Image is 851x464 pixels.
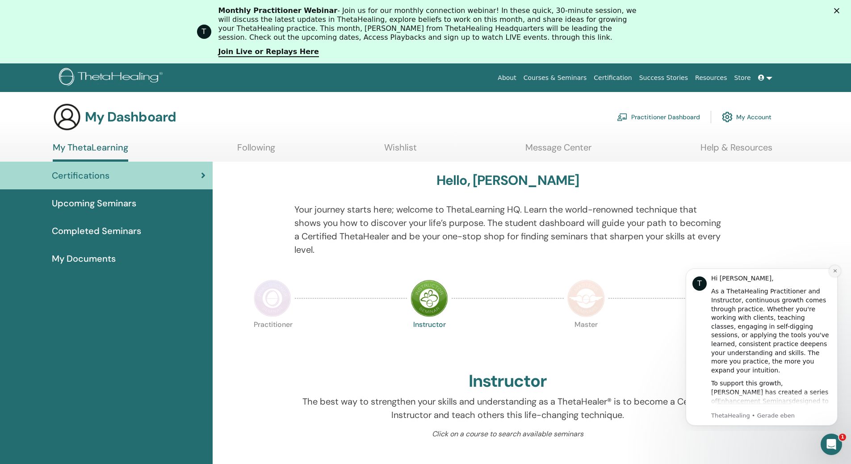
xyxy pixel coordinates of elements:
div: Profile image for ThetaHealing [197,25,211,39]
p: Click on a course to search available seminars [294,429,721,439]
a: My ThetaLearning [53,142,128,162]
p: Your journey starts here; welcome to ThetaLearning HQ. Learn the world-renowned technique that sh... [294,203,721,256]
a: My Account [722,107,771,127]
a: Message Center [525,142,591,159]
iframe: Intercom notifications Nachricht [672,260,851,431]
a: Join Live or Replays Here [218,47,319,57]
a: Resources [692,70,731,86]
div: Schließen [834,8,843,13]
span: My Documents [52,252,116,265]
a: Courses & Seminars [520,70,591,86]
a: About [494,70,520,86]
img: Instructor [411,280,448,317]
img: Master [567,280,605,317]
a: Success Stories [636,70,692,86]
h3: Hello, [PERSON_NAME] [436,172,579,188]
span: Completed Seminars [52,224,141,238]
iframe: Intercom live chat [821,434,842,455]
div: To support this growth, [PERSON_NAME] has created a series of designed to help you refine your kn... [39,119,159,215]
a: Certification [590,70,635,86]
a: Help & Resources [700,142,772,159]
a: Store [731,70,755,86]
a: Wishlist [384,142,417,159]
p: The best way to strengthen your skills and understanding as a ThetaHealer® is to become a Certifi... [294,395,721,422]
img: Practitioner [254,280,291,317]
img: cog.svg [722,109,733,125]
h2: Instructor [469,371,547,392]
button: Dismiss notification [157,5,168,17]
a: Following [237,142,275,159]
p: Practitioner [254,321,291,359]
span: Upcoming Seminars [52,196,136,210]
a: Practitioner Dashboard [617,107,700,127]
span: 1 [839,434,846,441]
a: Enhancement Seminars [45,137,120,144]
img: logo.png [59,68,166,88]
span: Certifications [52,169,109,182]
h3: My Dashboard [85,109,176,125]
div: - Join us for our monthly connection webinar! In these quick, 30-minute session, we will discuss ... [218,6,640,42]
img: generic-user-icon.jpg [53,103,81,131]
p: Instructor [411,321,448,359]
b: Monthly Practitioner Webinar [218,6,338,15]
img: chalkboard-teacher.svg [617,113,628,121]
p: Master [567,321,605,359]
p: Message from ThetaHealing, sent Gerade eben [39,151,159,159]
